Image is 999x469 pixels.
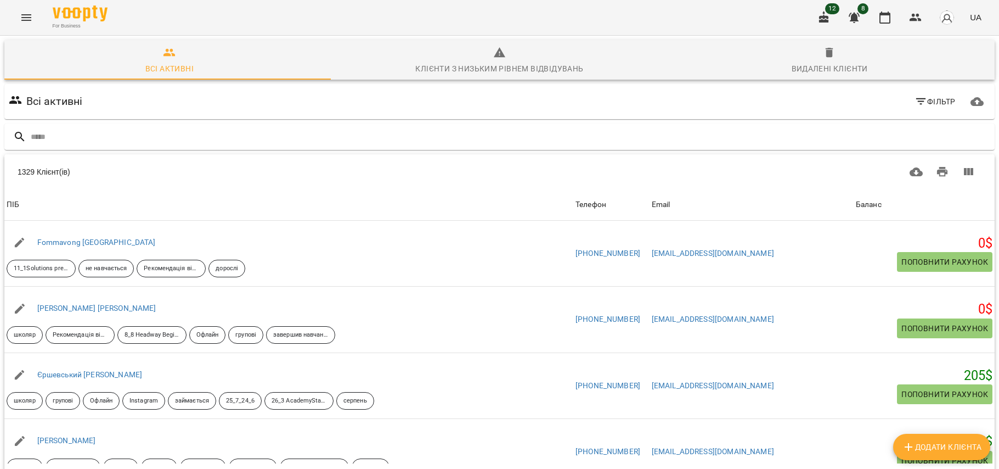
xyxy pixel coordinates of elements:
[652,447,774,456] a: [EMAIL_ADDRESS][DOMAIN_NAME]
[901,255,988,269] span: Поповнити рахунок
[929,159,956,185] button: Друк
[7,326,43,344] div: школяр
[893,434,990,460] button: Додати клієнта
[37,370,143,379] a: Єршевський [PERSON_NAME]
[856,198,992,211] span: Баланс
[343,397,367,406] p: серпень
[175,397,209,406] p: займається
[26,93,83,110] h6: Всі активні
[652,249,774,258] a: [EMAIL_ADDRESS][DOMAIN_NAME]
[575,249,640,258] a: [PHONE_NUMBER]
[273,331,328,340] p: завершив навчання
[910,92,960,111] button: Фільтр
[897,384,992,404] button: Поповнити рахунок
[189,326,226,344] div: Офлайн
[14,264,69,273] p: 11_1Solutions pre-intermidiate Past S
[7,198,571,211] span: ПІБ
[14,397,36,406] p: школяр
[78,260,134,277] div: не навчається
[575,315,640,323] a: [PHONE_NUMBER]
[37,436,96,445] a: [PERSON_NAME]
[575,198,606,211] div: Sort
[272,397,326,406] p: 26_3 AcademyStars2 Our things PossAdj
[53,331,108,340] p: Рекомендація від друзів знайомих тощо
[903,159,929,185] button: Завантажити CSV
[53,5,108,21] img: Voopty Logo
[216,264,238,273] p: дорослі
[117,326,187,344] div: 8_8 Headway Beginner there isare
[792,62,868,75] div: Видалені клієнти
[13,4,39,31] button: Menu
[825,3,839,14] span: 12
[856,367,992,384] h5: 205 $
[137,260,206,277] div: Рекомендація від друзів знайомих тощо
[575,198,647,211] span: Телефон
[208,260,245,277] div: дорослі
[856,301,992,318] h5: 0 $
[18,166,487,177] div: 1329 Клієнт(ів)
[129,397,158,406] p: Instagram
[4,154,995,189] div: Table Toolbar
[228,326,263,344] div: групові
[652,198,670,211] div: Sort
[652,198,670,211] div: Email
[897,319,992,338] button: Поповнити рахунок
[219,392,262,410] div: 25_7_24_6
[264,392,334,410] div: 26_3 AcademyStars2 Our things PossAdj
[939,10,955,25] img: avatar_s.png
[897,252,992,272] button: Поповнити рахунок
[856,198,882,211] div: Баланс
[955,159,981,185] button: Вигляд колонок
[7,392,43,410] div: школяр
[7,260,76,277] div: 11_1Solutions pre-intermidiate Past S
[966,7,986,27] button: UA
[37,304,156,312] a: [PERSON_NAME] [PERSON_NAME]
[901,322,988,335] span: Поповнити рахунок
[83,392,120,410] div: Офлайн
[857,3,868,14] span: 8
[122,392,165,410] div: Instagram
[901,454,988,467] span: Поповнити рахунок
[226,397,255,406] p: 25_7_24_6
[7,198,19,211] div: ПІБ
[856,235,992,252] h5: 0 $
[901,388,988,401] span: Поповнити рахунок
[915,95,956,108] span: Фільтр
[53,23,108,30] span: For Business
[37,238,156,247] a: Fommavong [GEOGRAPHIC_DATA]
[46,326,115,344] div: Рекомендація від друзів знайомих тощо
[7,198,19,211] div: Sort
[144,264,199,273] p: Рекомендація від друзів знайомих тощо
[196,331,219,340] p: Офлайн
[266,326,335,344] div: завершив навчання
[652,198,851,211] span: Email
[652,381,774,390] a: [EMAIL_ADDRESS][DOMAIN_NAME]
[575,198,606,211] div: Телефон
[14,331,36,340] p: школяр
[53,397,74,406] p: групові
[168,392,216,410] div: займається
[46,392,81,410] div: групові
[336,392,374,410] div: серпень
[970,12,981,23] span: UA
[652,315,774,323] a: [EMAIL_ADDRESS][DOMAIN_NAME]
[902,440,981,454] span: Додати клієнта
[856,198,882,211] div: Sort
[86,264,127,273] p: не навчається
[415,62,583,75] div: Клієнти з низьким рівнем відвідувань
[575,381,640,390] a: [PHONE_NUMBER]
[235,331,256,340] p: групові
[125,331,179,340] p: 8_8 Headway Beginner there isare
[90,397,112,406] p: Офлайн
[575,447,640,456] a: [PHONE_NUMBER]
[145,62,194,75] div: Всі активні
[856,433,992,450] h5: 205 $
